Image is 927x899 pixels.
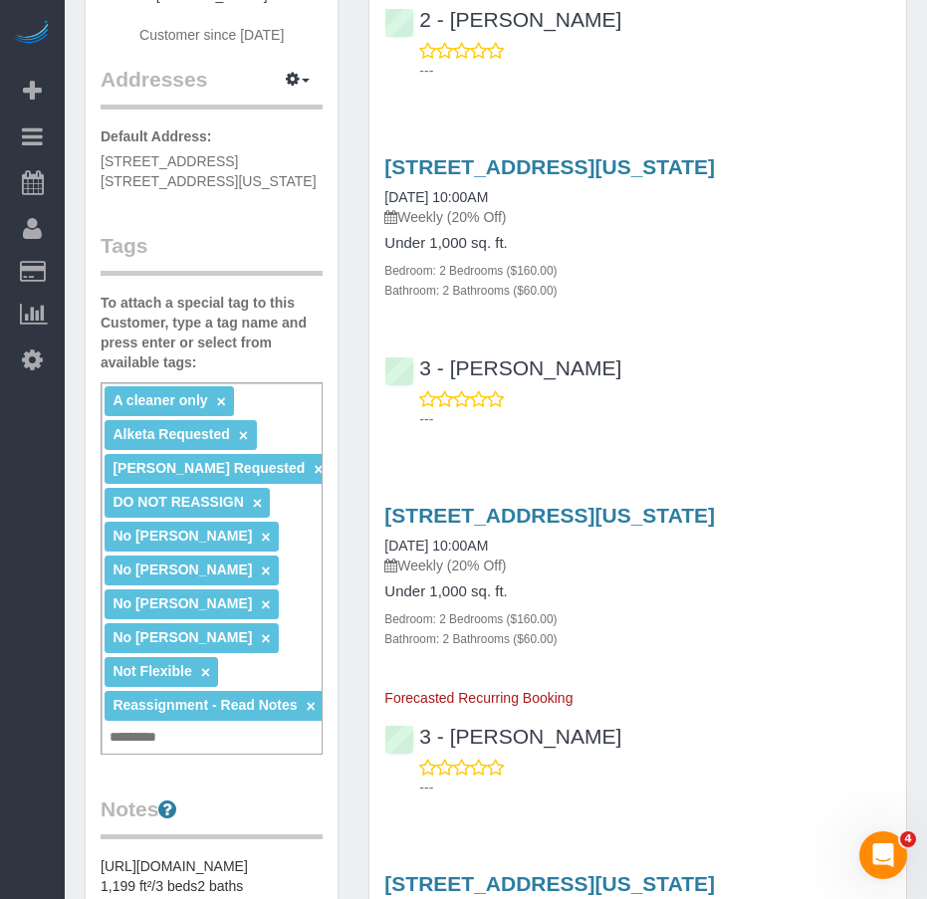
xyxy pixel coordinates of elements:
label: To attach a special tag to this Customer, type a tag name and press enter or select from availabl... [101,293,323,372]
iframe: Intercom live chat [859,831,907,879]
span: No [PERSON_NAME] [113,528,252,544]
span: No [PERSON_NAME] [113,595,252,611]
a: × [261,529,270,546]
a: [STREET_ADDRESS][US_STATE] [384,872,715,895]
h4: Under 1,000 sq. ft. [384,583,891,600]
a: 3 - [PERSON_NAME] [384,725,621,748]
a: [STREET_ADDRESS][US_STATE] [384,155,715,178]
a: × [239,427,248,444]
a: × [306,698,315,715]
a: × [314,461,323,478]
a: × [261,596,270,613]
span: A cleaner only [113,392,207,408]
span: 4 [900,831,916,847]
span: Not Flexible [113,663,191,679]
p: --- [419,409,891,429]
a: × [216,393,225,410]
span: Customer since [DATE] [139,27,284,43]
p: Weekly (20% Off) [384,556,891,575]
h4: Under 1,000 sq. ft. [384,235,891,252]
span: [PERSON_NAME] Requested [113,460,305,476]
p: --- [419,61,891,81]
p: --- [419,778,891,797]
a: 3 - [PERSON_NAME] [384,356,621,379]
span: Forecasted Recurring Booking [384,690,573,706]
label: Default Address: [101,126,212,146]
a: × [261,630,270,647]
a: × [261,562,270,579]
a: × [201,664,210,681]
a: [DATE] 10:00AM [384,189,488,205]
span: Alketa Requested [113,426,229,442]
span: No [PERSON_NAME] [113,629,252,645]
p: Weekly (20% Off) [384,207,891,227]
legend: Tags [101,231,323,276]
a: [DATE] 10:00AM [384,538,488,554]
span: Reassignment - Read Notes [113,697,297,713]
span: DO NOT REASSIGN [113,494,243,510]
a: 2 - [PERSON_NAME] [384,8,621,31]
span: [STREET_ADDRESS] [STREET_ADDRESS][US_STATE] [101,153,317,189]
legend: Notes [101,794,323,839]
small: Bathroom: 2 Bathrooms ($60.00) [384,632,557,646]
small: Bedroom: 2 Bedrooms ($160.00) [384,264,557,278]
small: Bedroom: 2 Bedrooms ($160.00) [384,612,557,626]
span: No [PERSON_NAME] [113,562,252,577]
img: Automaid Logo [12,20,52,48]
a: × [253,495,262,512]
a: [STREET_ADDRESS][US_STATE] [384,504,715,527]
small: Bathroom: 2 Bathrooms ($60.00) [384,284,557,298]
